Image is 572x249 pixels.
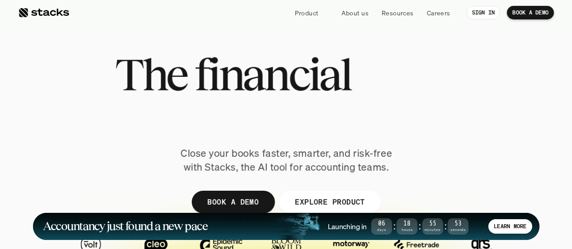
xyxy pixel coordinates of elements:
h1: Accountancy just found a new pace [43,221,208,231]
span: Seconds [448,228,468,231]
p: About us [341,8,369,18]
span: 55 [422,221,443,226]
span: The [115,54,187,95]
a: About us [336,5,374,21]
span: 53 [448,221,468,226]
strong: : [392,221,397,231]
span: Days [371,228,392,231]
p: EXPLORE PRODUCT [295,195,365,208]
a: Accountancy just found a new paceLaunching in06Days:18Hours:55Minutes:53SecondsLEARN MORE [33,213,539,240]
span: Hours [397,228,417,231]
span: financial [194,54,350,95]
a: Resources [376,5,419,21]
h4: Launching in [328,221,367,231]
span: Reimagined. [173,95,399,136]
p: Resources [382,8,414,18]
span: 18 [397,221,417,226]
span: Minutes [422,228,443,231]
p: SIGN IN [472,9,495,16]
a: BOOK A DEMO [191,191,274,213]
p: Product [295,8,319,18]
p: BOOK A DEMO [512,9,548,16]
a: EXPLORE PRODUCT [279,191,381,213]
strong: : [417,221,422,231]
strong: : [443,221,448,231]
a: Careers [421,5,456,21]
p: Careers [427,8,450,18]
a: BOOK A DEMO [507,6,554,19]
a: SIGN IN [467,6,501,19]
span: close. [358,54,458,95]
p: BOOK A DEMO [207,195,259,208]
span: 06 [371,221,392,226]
p: LEARN MORE [494,223,526,230]
p: Close your books faster, smarter, and risk-free with Stacks, the AI tool for accounting teams. [173,146,399,174]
